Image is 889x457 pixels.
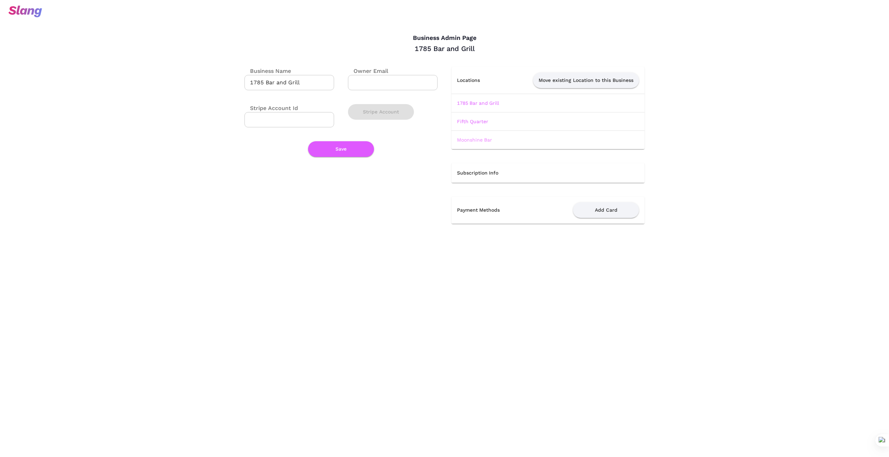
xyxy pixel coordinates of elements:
[457,137,492,143] a: Moonshine Bar
[8,6,42,17] img: svg+xml;base64,PHN2ZyB3aWR0aD0iOTciIGhlaWdodD0iMzQiIHZpZXdCb3g9IjAgMCA5NyAzNCIgZmlsbD0ibm9uZSIgeG...
[457,100,499,106] a: 1785 Bar and Grill
[308,141,374,157] button: Save
[457,119,488,124] a: Fifth Quarter
[451,67,495,94] th: Locations
[573,202,639,218] button: Add Card
[451,163,645,183] th: Subscription Info
[451,197,531,224] th: Payment Methods
[348,67,388,75] label: Owner Email
[244,67,291,75] label: Business Name
[533,73,639,88] button: Move existing Location to this Business
[573,207,639,212] a: Add Card
[348,109,414,114] a: Stripe Account
[244,104,298,112] label: Stripe Account Id
[244,44,645,53] div: 1785 Bar and Grill
[244,34,645,42] h4: Business Admin Page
